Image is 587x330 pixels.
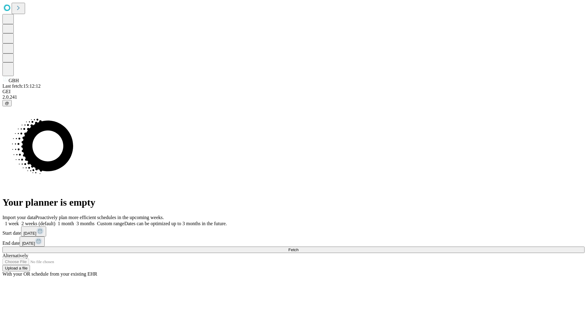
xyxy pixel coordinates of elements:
[2,226,585,237] div: Start date
[2,100,12,106] button: @
[2,215,35,220] span: Import your data
[76,221,94,226] span: 3 months
[24,231,36,236] span: [DATE]
[58,221,74,226] span: 1 month
[9,78,19,83] span: GBH
[2,247,585,253] button: Fetch
[2,89,585,94] div: GEI
[2,237,585,247] div: End date
[22,241,35,246] span: [DATE]
[2,265,30,271] button: Upload a file
[2,83,41,89] span: Last fetch: 15:12:12
[21,226,46,237] button: [DATE]
[35,215,164,220] span: Proactively plan more efficient schedules in the upcoming weeks.
[2,197,585,208] h1: Your planner is empty
[2,94,585,100] div: 2.0.241
[97,221,124,226] span: Custom range
[2,253,28,258] span: Alternatively
[288,248,298,252] span: Fetch
[21,221,55,226] span: 2 weeks (default)
[124,221,227,226] span: Dates can be optimized up to 3 months in the future.
[5,221,19,226] span: 1 week
[20,237,45,247] button: [DATE]
[5,101,9,105] span: @
[2,271,97,277] span: With your OR schedule from your existing EHR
